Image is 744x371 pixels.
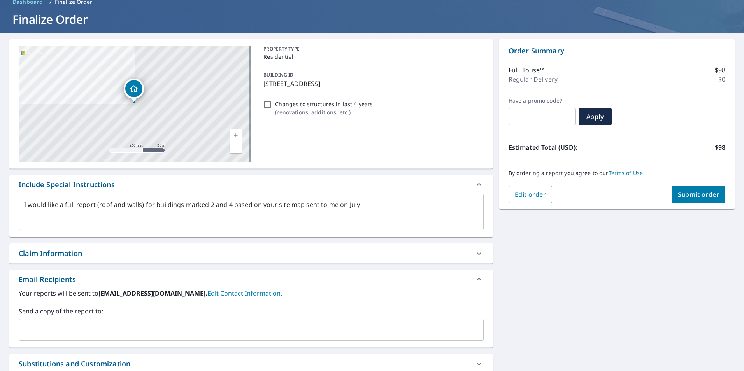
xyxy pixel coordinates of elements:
[98,289,207,297] b: [EMAIL_ADDRESS][DOMAIN_NAME].
[718,75,725,84] p: $0
[263,45,480,52] p: PROPERTY TYPE
[509,65,545,75] p: Full House™
[24,201,478,223] textarea: I would like a full report (roof and walls) for buildings marked 2 and 4 based on your site map s...
[19,274,76,285] div: Email Recipients
[230,141,242,153] a: Current Level 17, Zoom Out
[678,190,719,199] span: Submit order
[715,65,725,75] p: $98
[509,45,725,56] p: Order Summary
[263,79,480,88] p: [STREET_ADDRESS]
[9,175,493,194] div: Include Special Instructions
[672,186,726,203] button: Submit order
[579,108,612,125] button: Apply
[263,52,480,61] p: Residential
[124,79,144,103] div: Dropped pin, building 1, Residential property, 266 Scituate Ave Cranston, RI 02921
[585,112,605,121] span: Apply
[715,143,725,152] p: $98
[19,306,484,316] label: Send a copy of the report to:
[509,143,617,152] p: Estimated Total (USD):
[609,169,643,177] a: Terms of Use
[275,100,373,108] p: Changes to structures in last 4 years
[19,179,115,190] div: Include Special Instructions
[509,97,576,104] label: Have a promo code?
[275,108,373,116] p: ( renovations, additions, etc. )
[509,186,553,203] button: Edit order
[263,72,293,78] p: BUILDING ID
[19,248,82,259] div: Claim Information
[509,75,558,84] p: Regular Delivery
[9,243,493,263] div: Claim Information
[19,359,130,369] div: Substitutions and Customization
[515,190,546,199] span: Edit order
[230,129,242,141] a: Current Level 17, Zoom In
[19,289,484,298] label: Your reports will be sent to
[9,11,735,27] h1: Finalize Order
[509,170,725,177] p: By ordering a report you agree to our
[207,289,282,297] a: EditContactInfo
[9,270,493,289] div: Email Recipients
